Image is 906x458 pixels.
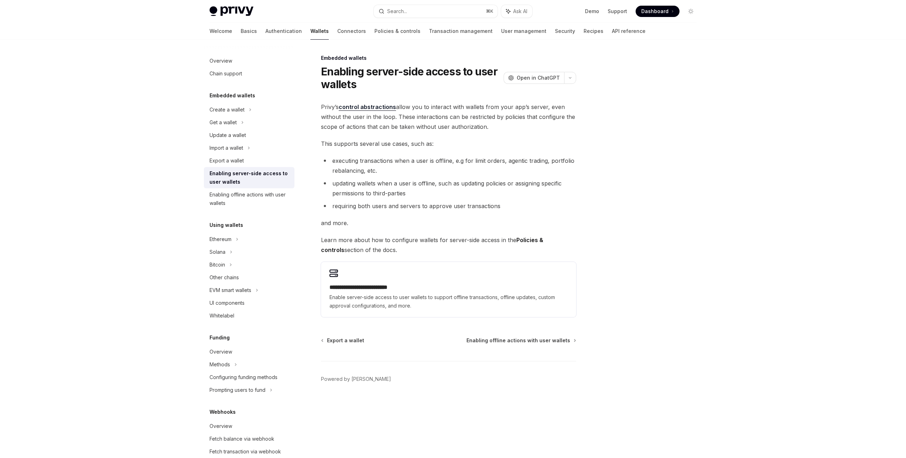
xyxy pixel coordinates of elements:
span: Enable server-side access to user wallets to support offline transactions, offline updates, custo... [329,293,568,310]
a: Transaction management [429,23,493,40]
img: light logo [210,6,253,16]
a: Fetch balance via webhook [204,433,294,445]
span: Privy’s allow you to interact with wallets from your app’s server, even without the user in the l... [321,102,576,132]
span: Learn more about how to configure wallets for server-side access in the section of the docs. [321,235,576,255]
button: Search...⌘K [374,5,498,18]
div: Solana [210,248,225,256]
h5: Funding [210,333,230,342]
a: Chain support [204,67,294,80]
div: Prompting users to fund [210,386,265,394]
a: API reference [612,23,646,40]
div: Ethereum [210,235,231,244]
span: Ask AI [513,8,527,15]
a: Powered by [PERSON_NAME] [321,376,391,383]
div: Import a wallet [210,144,243,152]
span: Open in ChatGPT [517,74,560,81]
a: Other chains [204,271,294,284]
div: Methods [210,360,230,369]
li: updating wallets when a user is offline, such as updating policies or assigning specific permissi... [321,178,576,198]
div: Chain support [210,69,242,78]
a: Basics [241,23,257,40]
h5: Embedded wallets [210,91,255,100]
a: Export a wallet [322,337,364,344]
a: Wallets [310,23,329,40]
span: ⌘ K [486,8,493,14]
div: Create a wallet [210,105,245,114]
div: Export a wallet [210,156,244,165]
a: User management [501,23,546,40]
div: EVM smart wallets [210,286,251,294]
button: Open in ChatGPT [504,72,564,84]
a: UI components [204,297,294,309]
button: Toggle dark mode [685,6,696,17]
div: Overview [210,348,232,356]
div: Get a wallet [210,118,237,127]
a: Authentication [265,23,302,40]
span: Export a wallet [327,337,364,344]
h1: Enabling server-side access to user wallets [321,65,501,91]
a: Whitelabel [204,309,294,322]
a: Configuring funding methods [204,371,294,384]
span: Dashboard [641,8,669,15]
li: requiring both users and servers to approve user transactions [321,201,576,211]
div: Search... [387,7,407,16]
div: Fetch balance via webhook [210,435,274,443]
div: Fetch transaction via webhook [210,447,281,456]
a: Enabling server-side access to user wallets [204,167,294,188]
a: Demo [585,8,599,15]
div: Overview [210,422,232,430]
a: Export a wallet [204,154,294,167]
a: Fetch transaction via webhook [204,445,294,458]
a: Welcome [210,23,232,40]
a: Overview [204,420,294,433]
a: Enabling offline actions with user wallets [466,337,575,344]
span: and more. [321,218,576,228]
div: Enabling server-side access to user wallets [210,169,290,186]
a: control abstractions [339,103,396,111]
a: Overview [204,55,294,67]
div: Enabling offline actions with user wallets [210,190,290,207]
a: Policies & controls [374,23,420,40]
div: UI components [210,299,245,307]
h5: Using wallets [210,221,243,229]
span: This supports several use cases, such as: [321,139,576,149]
a: Dashboard [636,6,679,17]
div: Bitcoin [210,261,225,269]
div: Other chains [210,273,239,282]
a: Recipes [584,23,603,40]
h5: Webhooks [210,408,236,416]
div: Configuring funding methods [210,373,277,382]
a: Support [608,8,627,15]
a: Update a wallet [204,129,294,142]
div: Overview [210,57,232,65]
a: Security [555,23,575,40]
a: Connectors [337,23,366,40]
div: Embedded wallets [321,55,576,62]
li: executing transactions when a user is offline, e.g for limit orders, agentic trading, portfolio r... [321,156,576,176]
div: Update a wallet [210,131,246,139]
a: Overview [204,345,294,358]
span: Enabling offline actions with user wallets [466,337,570,344]
button: Ask AI [501,5,532,18]
a: Enabling offline actions with user wallets [204,188,294,210]
div: Whitelabel [210,311,234,320]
